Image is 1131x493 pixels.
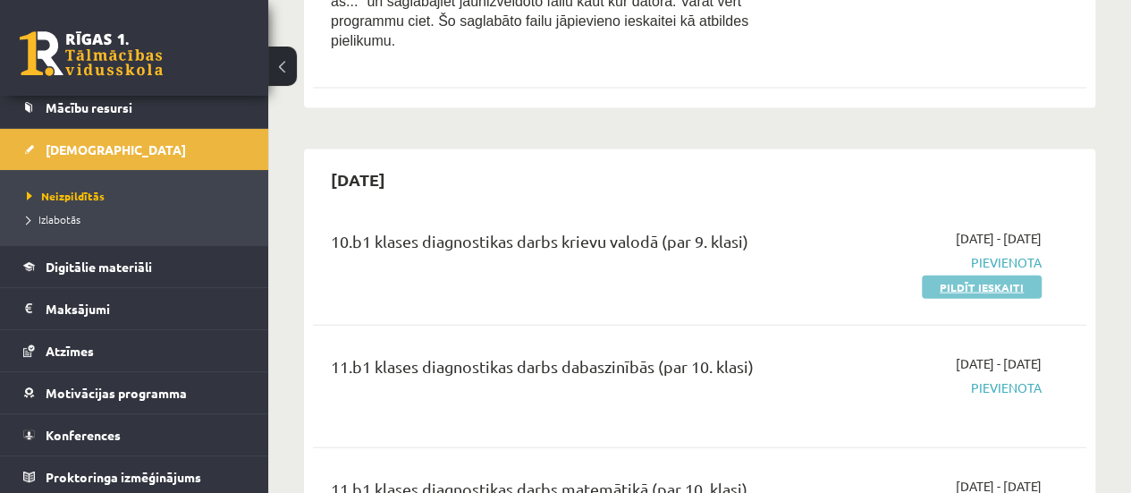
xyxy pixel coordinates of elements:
span: Atzīmes [46,343,94,359]
span: [DATE] - [DATE] [956,229,1042,248]
a: Digitālie materiāli [23,246,246,287]
span: Pievienota [823,253,1042,272]
span: Pievienota [823,378,1042,397]
span: [DEMOGRAPHIC_DATA] [46,141,186,157]
a: Izlabotās [27,211,250,227]
span: Neizpildītās [27,189,105,203]
a: Atzīmes [23,330,246,371]
a: Pildīt ieskaiti [922,276,1042,299]
span: Mācību resursi [46,99,132,115]
span: Konferences [46,427,121,443]
a: Neizpildītās [27,188,250,204]
span: [DATE] - [DATE] [956,354,1042,373]
h2: [DATE] [313,158,403,200]
legend: Maksājumi [46,288,246,329]
div: 11.b1 klases diagnostikas darbs dabaszinībās (par 10. klasi) [331,354,796,387]
a: Rīgas 1. Tālmācības vidusskola [20,31,163,76]
a: [DEMOGRAPHIC_DATA] [23,129,246,170]
span: Izlabotās [27,212,80,226]
span: Proktoringa izmēģinājums [46,469,201,485]
a: Maksājumi [23,288,246,329]
div: 10.b1 klases diagnostikas darbs krievu valodā (par 9. klasi) [331,229,796,262]
span: Digitālie materiāli [46,259,152,275]
a: Motivācijas programma [23,372,246,413]
a: Mācību resursi [23,87,246,128]
span: Motivācijas programma [46,385,187,401]
a: Konferences [23,414,246,455]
